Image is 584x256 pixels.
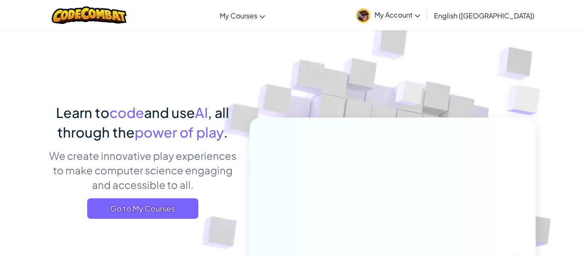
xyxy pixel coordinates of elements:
img: CodeCombat logo [52,6,127,24]
span: My Courses [220,11,257,20]
span: Learn to [56,104,109,121]
span: power of play [135,124,224,141]
span: code [109,104,144,121]
span: and use [144,104,195,121]
span: AI [195,104,208,121]
p: We create innovative play experiences to make computer science engaging and accessible to all. [48,148,237,192]
img: Overlap cubes [490,64,564,136]
span: . [224,124,228,141]
a: Go to My Courses [87,198,198,219]
a: My Courses [215,4,269,27]
img: avatar [356,9,370,23]
a: English ([GEOGRAPHIC_DATA]) [430,4,539,27]
img: Overlap cubes [379,64,441,127]
span: My Account [375,10,420,19]
a: My Account [352,2,425,29]
span: English ([GEOGRAPHIC_DATA]) [434,11,534,20]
